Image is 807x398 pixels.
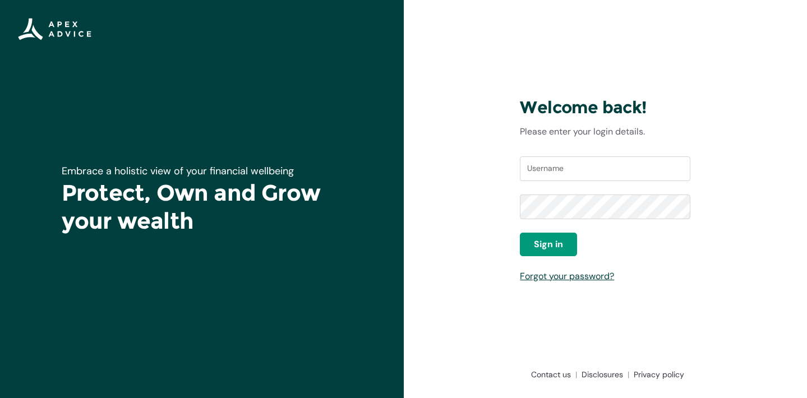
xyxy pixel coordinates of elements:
[520,125,690,138] p: Please enter your login details.
[577,369,629,380] a: Disclosures
[534,238,563,251] span: Sign in
[520,270,614,282] a: Forgot your password?
[18,18,91,40] img: Apex Advice Group
[520,97,690,118] h3: Welcome back!
[527,369,577,380] a: Contact us
[520,233,577,256] button: Sign in
[62,179,342,235] h1: Protect, Own and Grow your wealth
[629,369,684,380] a: Privacy policy
[520,156,690,181] input: Username
[62,164,294,178] span: Embrace a holistic view of your financial wellbeing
